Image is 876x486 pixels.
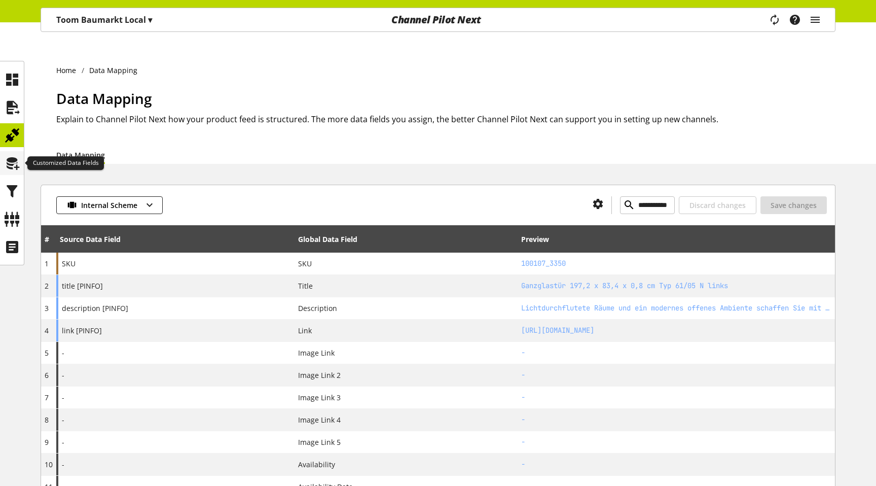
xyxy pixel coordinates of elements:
span: 6 [45,370,49,380]
span: 5 [45,348,49,358]
h2: Explain to Channel Pilot Next how your product feed is structured. The more data fields you assig... [56,113,835,125]
span: 8 [45,415,49,425]
span: Discard changes [689,200,746,211]
h2: Ganzglastür 197,2 x 83,4 x 0,8 cm Typ 61/05 N links [521,281,831,291]
span: Image Link 5 [298,437,341,447]
span: link [PINFO] [62,325,102,336]
img: 1869707a5a2b6c07298f74b45f9d27fa.svg [67,200,77,211]
span: 10 [45,460,53,469]
span: - [62,348,64,358]
span: SKU [62,258,76,269]
span: - [62,414,64,425]
span: 1 [45,259,49,268]
a: Home [56,65,82,76]
h2: https://toom.de/p/ganzglastuer-1972-x-834-x-08-cm-typ-6105-n-links/100107 [521,325,831,336]
span: Image Link [298,348,335,358]
span: Save changes [771,200,817,211]
h2: - [521,348,831,358]
h2: - [521,414,831,425]
button: Discard changes [679,196,756,214]
h2: - [521,370,831,380]
nav: main navigation [41,8,835,32]
span: title [PINFO] [62,281,103,291]
span: Internal Scheme [81,200,137,211]
p: Toom Baumarkt Local [56,14,152,26]
div: Customized Data Fields [27,156,104,170]
span: 4 [45,326,49,335]
span: description [PINFO] [62,303,128,314]
h2: Lichtdurchflutete Räume und ein modernes offenes Ambiente schaffen Sie mit der Ganzglastür von Ki... [521,303,831,314]
span: - [62,459,64,470]
div: Preview [521,234,549,245]
span: # [45,234,49,244]
h2: - [521,437,831,447]
a: Data Mapping [56,150,105,160]
span: Image Link 3 [298,392,341,403]
span: Image Link 4 [298,414,341,425]
span: 9 [45,437,49,447]
span: Image Link 2 [298,370,341,380]
span: Availability [298,459,335,470]
button: Save changes [760,196,827,214]
h2: 100107_3350 [521,258,831,269]
span: - [62,437,64,447]
button: Internal Scheme [56,196,163,214]
span: ▾ [148,14,152,25]
span: SKU [298,258,312,269]
span: 7 [45,393,49,402]
span: Link [298,325,312,336]
span: 2 [45,281,49,291]
span: Data Mapping [56,89,152,108]
div: Global Data Field [298,234,357,245]
h2: - [521,459,831,470]
h2: - [521,392,831,403]
span: 3 [45,303,49,313]
span: - [62,392,64,403]
span: Title [298,281,313,291]
div: Source Data Field [60,234,121,245]
span: - [62,370,64,380]
span: Description [298,303,337,314]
